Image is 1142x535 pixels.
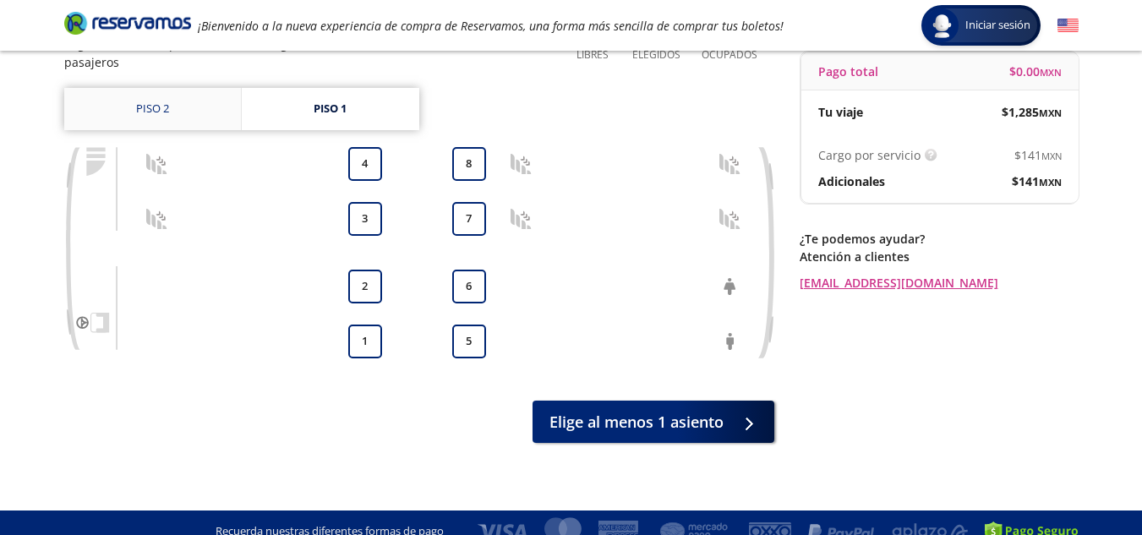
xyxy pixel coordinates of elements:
p: Cargo por servicio [818,146,921,164]
span: $ 141 [1014,146,1062,164]
button: 1 [348,325,382,358]
a: Piso 2 [64,88,241,130]
button: Elige al menos 1 asiento [533,401,774,443]
p: Tu viaje [818,103,863,121]
button: 3 [348,202,382,236]
p: Pago total [818,63,878,80]
button: 4 [348,147,382,181]
span: $ 141 [1012,172,1062,190]
button: 2 [348,270,382,303]
a: [EMAIL_ADDRESS][DOMAIN_NAME] [800,274,1079,292]
button: English [1057,15,1079,36]
span: $ 1,285 [1002,103,1062,121]
a: Brand Logo [64,10,191,41]
a: Piso 1 [242,88,419,130]
p: Elige los asientos que necesites, en seguida te solicitaremos los datos de los pasajeros [64,35,553,71]
span: Elige al menos 1 asiento [549,411,724,434]
small: MXN [1040,66,1062,79]
i: Brand Logo [64,10,191,35]
div: Piso 1 [314,101,347,117]
small: MXN [1039,106,1062,119]
button: 7 [452,202,486,236]
small: MXN [1041,150,1062,162]
p: Adicionales [818,172,885,190]
p: ¿Te podemos ayudar? [800,230,1079,248]
small: MXN [1039,176,1062,188]
button: 8 [452,147,486,181]
button: 5 [452,325,486,358]
span: Iniciar sesión [959,17,1037,34]
button: 6 [452,270,486,303]
p: Atención a clientes [800,248,1079,265]
span: $ 0.00 [1009,63,1062,80]
em: ¡Bienvenido a la nueva experiencia de compra de Reservamos, una forma más sencilla de comprar tus... [198,18,784,34]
